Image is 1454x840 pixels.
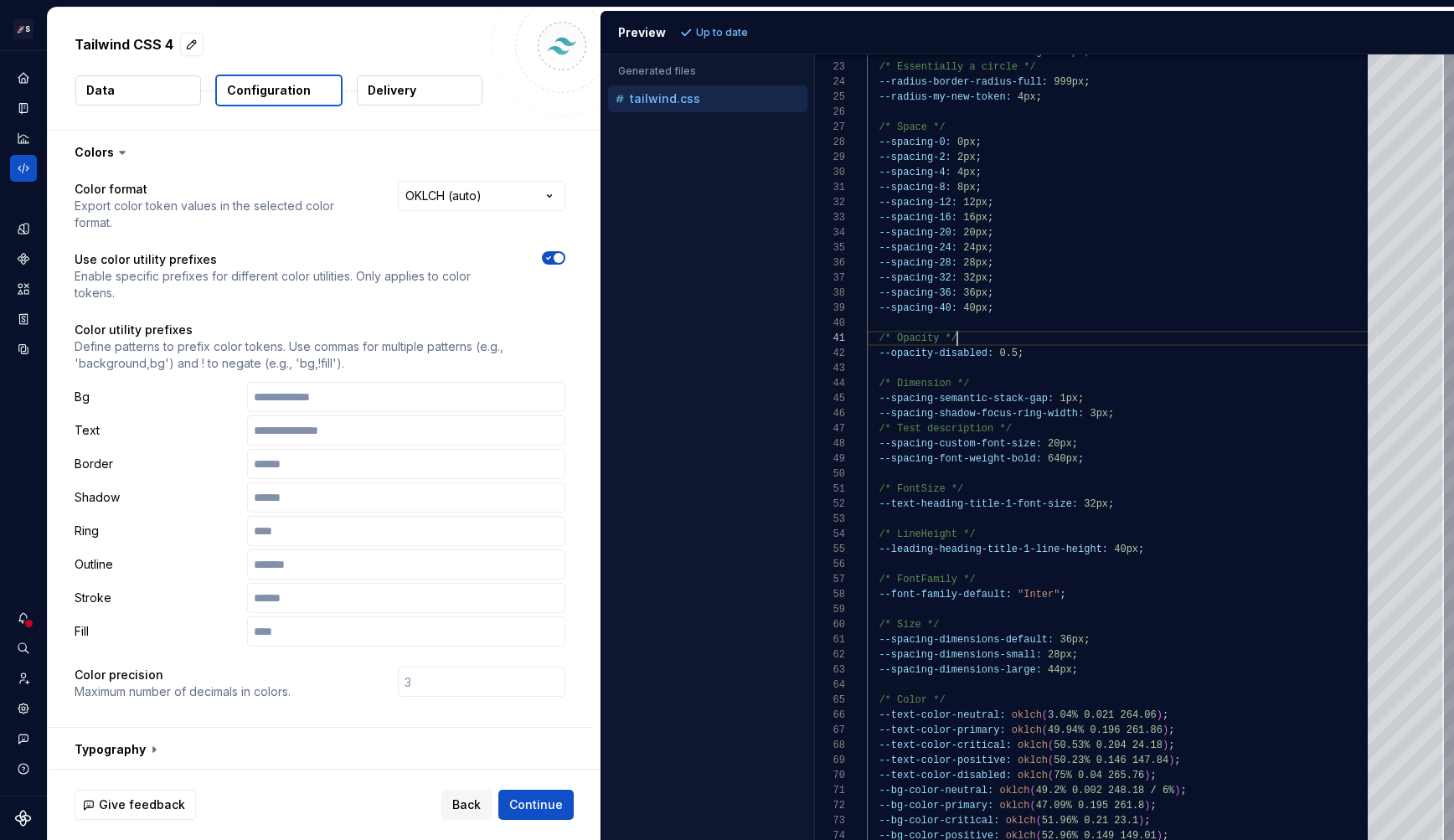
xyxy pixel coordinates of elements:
div: 72 [815,798,845,813]
p: tailwind.css [630,92,700,106]
a: Assets [10,276,37,302]
span: 24.18 [1132,740,1162,751]
div: 31 [815,180,845,195]
span: --opacity-disabled: [879,348,993,359]
span: 261.86 [1126,724,1162,736]
button: Contact support [10,725,37,752]
div: 32 [815,195,845,210]
span: ) [1162,724,1168,736]
button: Give feedback [75,790,196,820]
span: 44px [1048,664,1072,676]
div: 56 [815,557,845,572]
a: Settings [10,695,37,722]
span: ) [1138,815,1144,827]
span: --bg-color-neutral: [879,785,993,796]
span: --spacing-24: [879,242,957,254]
div: 38 [815,286,845,301]
span: 265.76 [1108,770,1144,781]
div: 27 [815,120,845,135]
p: Configuration [227,82,311,99]
span: 999px [1054,76,1084,88]
span: ; [975,167,981,178]
span: 0.21 [1084,815,1108,827]
p: Border [75,456,240,472]
span: ; [987,272,993,284]
a: Storybook stories [10,306,37,332]
span: ( [1048,770,1054,781]
span: --spacing-dimensions-small: [879,649,1041,661]
span: /* Test description */ [879,423,1011,435]
span: --spacing-4: [879,167,951,178]
span: 0.196 [1090,724,1120,736]
div: 🚀S [13,19,34,39]
span: --bg-color-critical: [879,815,999,827]
span: ; [1150,800,1156,812]
span: 40px [963,302,987,314]
div: 54 [815,527,845,542]
span: --spacing-semantic-stack-gap: [879,393,1054,405]
span: oklch [1005,815,1035,827]
span: 0.021 [1084,709,1114,721]
span: oklch [1018,755,1048,766]
p: Ring [75,523,240,539]
span: --text-color-neutral: [879,709,1005,721]
span: ; [1035,91,1041,103]
a: Design tokens [10,215,37,242]
span: ; [1144,815,1150,827]
span: ; [987,302,993,314]
span: ) [1168,755,1174,766]
span: --spacing-16: [879,212,957,224]
div: 34 [815,225,845,240]
div: 41 [815,331,845,346]
span: --font-family-default: [879,589,1011,600]
span: ; [1180,785,1186,796]
p: Define patterns to prefix color tokens. Use commas for multiple patterns (e.g., 'background,bg') ... [75,338,565,372]
span: oklch [1018,740,1048,751]
p: Text [75,422,240,439]
span: Continue [509,796,563,813]
span: ; [987,242,993,254]
span: ; [1078,453,1084,465]
p: Data [86,82,115,99]
a: Analytics [10,125,37,152]
div: 36 [815,255,845,271]
span: /* FontSize */ [879,483,963,495]
div: 66 [815,708,845,723]
p: Outline [75,556,240,573]
div: 63 [815,662,845,678]
span: ; [1108,498,1114,510]
span: ( [1029,785,1035,796]
button: 🚀S [3,11,44,47]
span: 24px [963,242,987,254]
span: ; [987,227,993,239]
span: 4px [957,167,976,178]
span: ; [1071,438,1077,450]
span: --spacing-0: [879,137,951,148]
span: --leading-heading-title-1-line-height: [879,544,1108,555]
div: 23 [815,59,845,75]
span: "Inter" [1018,589,1060,600]
div: 51 [815,482,845,497]
span: ) [1174,785,1180,796]
span: ; [987,212,993,224]
span: --spacing-20: [879,227,957,239]
span: 264.06 [1120,709,1156,721]
span: 75% [1054,770,1072,781]
div: 35 [815,240,845,255]
span: oklch [999,800,1029,812]
div: 55 [815,542,845,557]
span: ; [1168,724,1174,736]
div: 60 [815,617,845,632]
div: 26 [815,105,845,120]
svg: Supernova Logo [15,810,32,827]
span: ; [1174,755,1180,766]
p: Color precision [75,667,291,683]
div: 68 [815,738,845,753]
span: --spacing-shadow-focus-ring-width: [879,408,1084,420]
button: Delivery [357,75,482,106]
div: 25 [815,90,845,105]
span: ; [987,287,993,299]
span: 40px [1114,544,1138,555]
span: oklch [1011,724,1041,736]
